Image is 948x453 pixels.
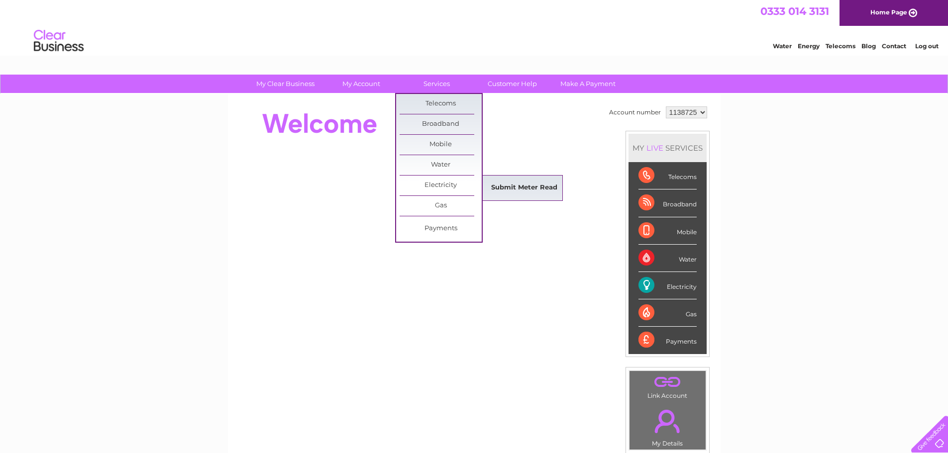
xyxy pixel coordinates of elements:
[244,75,326,93] a: My Clear Business
[400,114,482,134] a: Broadband
[400,135,482,155] a: Mobile
[400,219,482,239] a: Payments
[638,245,697,272] div: Water
[632,404,703,439] a: .
[773,42,792,50] a: Water
[400,94,482,114] a: Telecoms
[629,401,706,450] td: My Details
[471,75,553,93] a: Customer Help
[861,42,876,50] a: Blog
[400,176,482,195] a: Electricity
[882,42,906,50] a: Contact
[638,217,697,245] div: Mobile
[607,104,663,121] td: Account number
[638,327,697,354] div: Payments
[629,134,707,162] div: MY SERVICES
[396,75,478,93] a: Services
[638,189,697,217] div: Broadband
[400,196,482,216] a: Gas
[760,5,829,17] a: 0333 014 3131
[629,370,706,402] td: Link Account
[632,373,703,391] a: .
[483,178,565,198] a: Submit Meter Read
[798,42,820,50] a: Energy
[644,143,665,153] div: LIVE
[638,162,697,189] div: Telecoms
[826,42,855,50] a: Telecoms
[33,26,84,56] img: logo.png
[638,272,697,299] div: Electricity
[638,299,697,327] div: Gas
[239,5,710,48] div: Clear Business is a trading name of Verastar Limited (registered in [GEOGRAPHIC_DATA] No. 3667643...
[320,75,402,93] a: My Account
[547,75,629,93] a: Make A Payment
[400,155,482,175] a: Water
[915,42,939,50] a: Log out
